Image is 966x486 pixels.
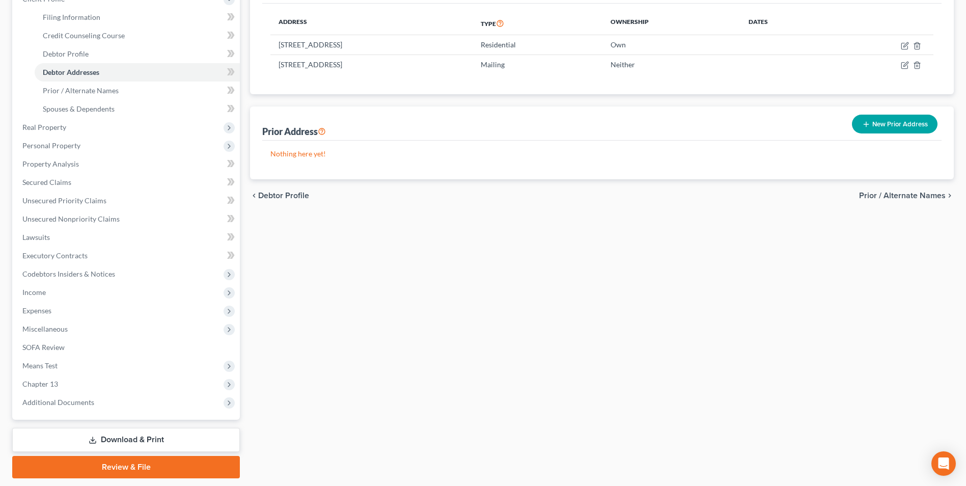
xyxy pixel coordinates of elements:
a: Download & Print [12,428,240,452]
th: Ownership [602,12,740,35]
th: Dates [740,12,831,35]
button: Prior / Alternate Names chevron_right [859,192,954,200]
span: Spouses & Dependents [43,104,115,113]
td: Residential [473,35,602,55]
a: Filing Information [35,8,240,26]
td: [STREET_ADDRESS] [270,35,473,55]
a: Debtor Profile [35,45,240,63]
th: Type [473,12,602,35]
span: Debtor Addresses [43,68,99,76]
span: Real Property [22,123,66,131]
span: Secured Claims [22,178,71,186]
span: Credit Counseling Course [43,31,125,40]
span: Filing Information [43,13,100,21]
span: Debtor Profile [43,49,89,58]
a: Secured Claims [14,173,240,192]
span: Debtor Profile [258,192,309,200]
span: Chapter 13 [22,380,58,388]
div: Open Intercom Messenger [931,451,956,476]
td: Own [602,35,740,55]
a: Credit Counseling Course [35,26,240,45]
span: Additional Documents [22,398,94,407]
i: chevron_left [250,192,258,200]
span: Property Analysis [22,159,79,168]
span: Prior / Alternate Names [43,86,119,95]
span: Income [22,288,46,296]
td: [STREET_ADDRESS] [270,55,473,74]
span: Miscellaneous [22,325,68,333]
span: Personal Property [22,141,80,150]
span: Executory Contracts [22,251,88,260]
a: Spouses & Dependents [35,100,240,118]
span: Expenses [22,306,51,315]
div: Prior Address [262,125,326,138]
a: Lawsuits [14,228,240,247]
span: Codebtors Insiders & Notices [22,269,115,278]
a: Property Analysis [14,155,240,173]
span: Unsecured Priority Claims [22,196,106,205]
p: Nothing here yet! [270,149,933,159]
span: SOFA Review [22,343,65,352]
span: Prior / Alternate Names [859,192,946,200]
span: Lawsuits [22,233,50,241]
a: Unsecured Nonpriority Claims [14,210,240,228]
a: SOFA Review [14,338,240,357]
button: chevron_left Debtor Profile [250,192,309,200]
th: Address [270,12,473,35]
td: Mailing [473,55,602,74]
a: Debtor Addresses [35,63,240,82]
button: New Prior Address [852,115,937,133]
a: Review & File [12,456,240,478]
a: Prior / Alternate Names [35,82,240,100]
span: Means Test [22,361,58,370]
td: Neither [602,55,740,74]
a: Executory Contracts [14,247,240,265]
span: Unsecured Nonpriority Claims [22,214,120,223]
a: Unsecured Priority Claims [14,192,240,210]
i: chevron_right [946,192,954,200]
